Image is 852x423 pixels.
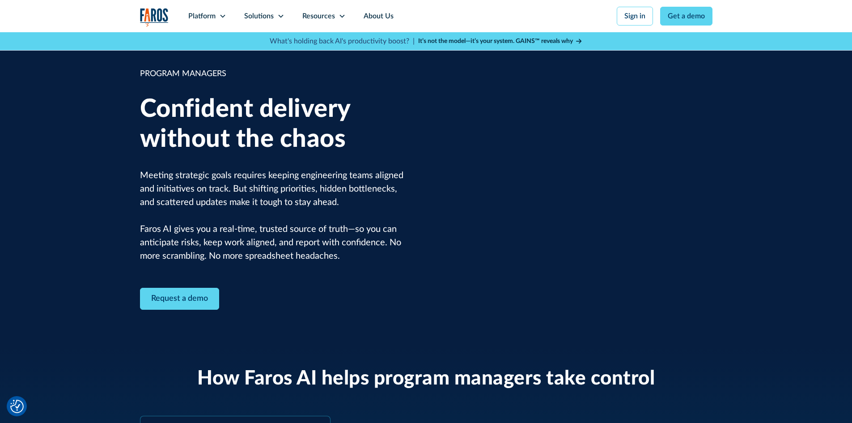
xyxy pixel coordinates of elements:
[418,37,583,46] a: It’s not the model—it’s your system. GAINS™ reveals why
[10,400,24,413] button: Cookie Settings
[270,36,415,47] p: What's holding back AI's productivity boost? |
[140,8,169,26] a: home
[617,7,653,26] a: Sign in
[660,7,712,26] a: Get a demo
[140,169,413,263] p: Meeting strategic goals requires keeping engineering teams aligned and initiatives on track. But ...
[140,288,219,310] a: Contact Modal
[418,38,573,44] strong: It’s not the model—it’s your system. GAINS™ reveals why
[302,11,335,21] div: Resources
[140,94,413,154] h1: Confident delivery without the chaos
[244,11,274,21] div: Solutions
[10,400,24,413] img: Revisit consent button
[188,11,216,21] div: Platform
[140,8,169,26] img: Logo of the analytics and reporting company Faros.
[197,367,655,391] h2: How Faros AI helps program managers take control
[140,68,413,80] div: PROGRAM MANAGERS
